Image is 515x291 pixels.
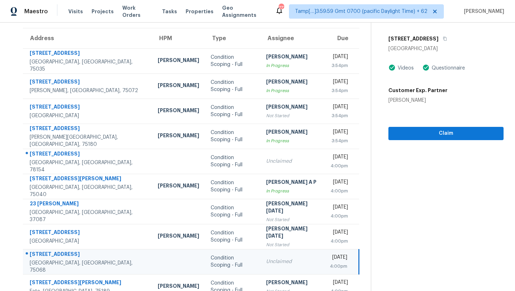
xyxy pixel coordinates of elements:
div: Condition Scoping - Full [211,79,255,93]
div: Not Started [266,241,318,248]
div: 3:54pm [330,62,348,69]
div: [STREET_ADDRESS] [30,103,146,112]
th: HPM [152,28,205,48]
div: 4:00pm [330,162,348,170]
div: Condition Scoping - Full [211,179,255,194]
div: Not Started [266,112,318,119]
div: [PERSON_NAME], [GEOGRAPHIC_DATA], 75072 [30,87,146,94]
img: Artifact Present Icon [422,64,430,71]
div: [PERSON_NAME] [266,53,318,62]
div: Unclaimed [266,258,318,265]
div: In Progress [266,187,318,195]
div: Condition Scoping - Full [211,254,255,269]
div: [DATE] [330,103,348,112]
div: [STREET_ADDRESS] [30,49,146,58]
div: [GEOGRAPHIC_DATA], [GEOGRAPHIC_DATA], 37087 [30,209,146,223]
div: [STREET_ADDRESS] [30,78,146,87]
div: [PERSON_NAME] [266,103,318,112]
div: Questionnaire [430,65,465,72]
div: [GEOGRAPHIC_DATA], [GEOGRAPHIC_DATA], 75040 [30,184,146,198]
div: 4:00pm [330,213,348,220]
img: Artifact Present Icon [388,64,396,71]
div: [PERSON_NAME] [266,128,318,137]
span: Projects [92,8,114,15]
div: Not Started [266,216,318,223]
div: 4:00pm [330,263,347,270]
div: [PERSON_NAME] [158,57,199,66]
div: [PERSON_NAME] [266,279,318,288]
div: [GEOGRAPHIC_DATA], [GEOGRAPHIC_DATA], 75035 [30,58,146,73]
div: [PERSON_NAME][GEOGRAPHIC_DATA], [GEOGRAPHIC_DATA], 75180 [30,134,146,148]
span: Claim [394,129,498,138]
div: Condition Scoping - Full [211,129,255,143]
div: [STREET_ADDRESS] [30,229,146,238]
div: [GEOGRAPHIC_DATA], [GEOGRAPHIC_DATA], 78154 [30,159,146,173]
div: [STREET_ADDRESS][PERSON_NAME] [30,279,146,288]
div: [STREET_ADDRESS] [30,251,146,259]
div: Videos [396,65,414,72]
span: Visits [68,8,83,15]
div: [DATE] [330,128,348,137]
div: In Progress [266,87,318,94]
div: [PERSON_NAME] [158,132,199,141]
div: [STREET_ADDRESS] [30,150,146,159]
div: Unclaimed [266,158,318,165]
div: [PERSON_NAME] [266,78,318,87]
th: Type [205,28,260,48]
div: Condition Scoping - Full [211,104,255,118]
div: [DATE] [330,279,348,288]
span: Maestro [24,8,48,15]
div: [DATE] [330,204,348,213]
div: [PERSON_NAME][DATE] [266,200,318,216]
div: [PERSON_NAME] [158,182,199,191]
div: 3:54pm [330,137,348,144]
div: [STREET_ADDRESS][PERSON_NAME] [30,175,146,184]
div: 23 [PERSON_NAME] [30,200,146,209]
div: [GEOGRAPHIC_DATA] [388,45,504,52]
div: [DATE] [330,229,348,238]
div: In Progress [266,137,318,144]
div: [GEOGRAPHIC_DATA] [30,238,146,245]
span: [PERSON_NAME] [461,8,504,15]
th: Address [23,28,152,48]
h5: [STREET_ADDRESS] [388,35,438,42]
div: [PERSON_NAME][DATE] [266,225,318,241]
div: [STREET_ADDRESS] [30,125,146,134]
div: [PERSON_NAME] [158,82,199,91]
span: Geo Assignments [222,4,266,19]
div: [PERSON_NAME] [158,232,199,241]
div: [DATE] [330,153,348,162]
div: 3:54pm [330,87,348,94]
div: Condition Scoping - Full [211,54,255,68]
div: [PERSON_NAME] [388,97,447,104]
h5: Customer Exp. Partner [388,87,447,94]
div: 3:54pm [330,112,348,119]
div: [PERSON_NAME] [158,107,199,116]
div: [DATE] [330,78,348,87]
th: Due [324,28,359,48]
div: Condition Scoping - Full [211,229,255,244]
div: [GEOGRAPHIC_DATA] [30,112,146,119]
div: Condition Scoping - Full [211,204,255,219]
span: Tamp[…]3:59:59 Gmt 0700 (pacific Daylight Time) + 62 [295,8,427,15]
div: [GEOGRAPHIC_DATA], [GEOGRAPHIC_DATA], 75068 [30,259,146,274]
span: Work Orders [122,4,153,19]
div: Condition Scoping - Full [211,154,255,168]
button: Claim [388,127,504,140]
div: [DATE] [330,178,348,187]
div: [PERSON_NAME] A P [266,178,318,187]
div: In Progress [266,62,318,69]
div: 4:00pm [330,238,348,245]
div: [DATE] [330,53,348,62]
th: Assignee [260,28,324,48]
span: Properties [186,8,214,15]
span: Tasks [162,9,177,14]
div: 4:00pm [330,187,348,195]
div: [DATE] [330,254,347,263]
div: 777 [279,4,284,11]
